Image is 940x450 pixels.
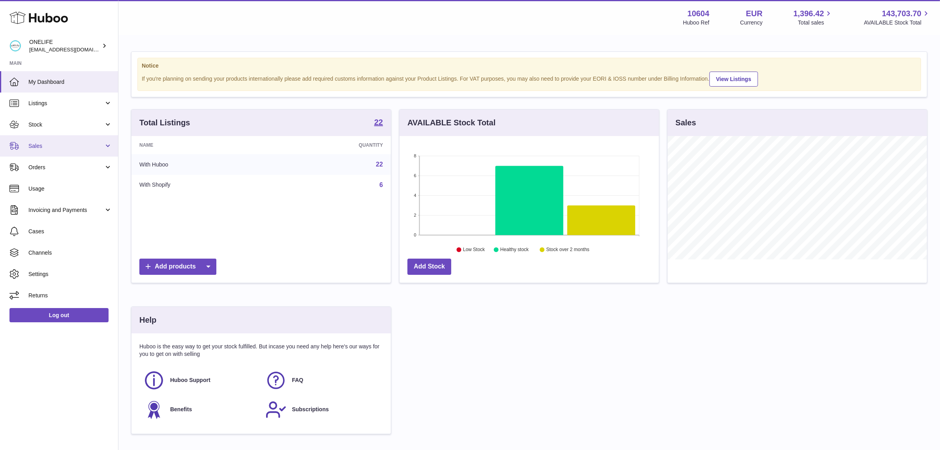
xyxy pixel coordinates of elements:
span: Sales [28,142,104,150]
h3: Sales [675,117,696,128]
strong: 10604 [687,8,709,19]
a: Add products [139,259,216,275]
a: Add Stock [407,259,451,275]
span: Total sales [798,19,833,26]
span: FAQ [292,376,304,384]
a: FAQ [265,370,379,391]
strong: 22 [374,118,383,126]
p: Huboo is the easy way to get your stock fulfilled. But incase you need any help here's our ways f... [139,343,383,358]
span: Stock [28,121,104,129]
a: 143,703.70 AVAILABLE Stock Total [864,8,931,26]
text: 6 [414,173,416,178]
th: Name [131,136,271,154]
span: Huboo Support [170,376,210,384]
text: Stock over 2 months [546,247,589,253]
a: Huboo Support [143,370,257,391]
span: [EMAIL_ADDRESS][DOMAIN_NAME] [29,46,116,53]
a: View Listings [709,72,758,87]
td: With Huboo [131,154,271,175]
img: internalAdmin-10604@internal.huboo.com [9,40,21,52]
strong: Notice [142,62,917,70]
span: Cases [28,228,112,235]
span: Benefits [170,406,192,413]
span: Orders [28,164,104,171]
span: Invoicing and Payments [28,206,104,214]
a: 1,396.42 Total sales [794,8,833,26]
h3: Total Listings [139,117,190,128]
span: Settings [28,270,112,278]
span: Channels [28,249,112,257]
span: Usage [28,185,112,193]
a: Benefits [143,399,257,420]
h3: AVAILABLE Stock Total [407,117,495,128]
span: Listings [28,100,104,107]
th: Quantity [271,136,391,154]
text: 0 [414,233,416,237]
h3: Help [139,315,156,325]
strong: EUR [746,8,762,19]
a: 22 [374,118,383,128]
text: 2 [414,213,416,217]
div: Currency [740,19,763,26]
div: If you're planning on sending your products internationally please add required customs informati... [142,70,917,87]
text: 8 [414,153,416,158]
span: Returns [28,292,112,299]
span: 143,703.70 [882,8,921,19]
span: My Dashboard [28,78,112,86]
text: Low Stock [463,247,485,253]
a: 22 [376,161,383,168]
td: With Shopify [131,175,271,195]
span: AVAILABLE Stock Total [864,19,931,26]
span: Subscriptions [292,406,329,413]
span: 1,396.42 [794,8,824,19]
a: 6 [379,182,383,188]
div: ONELIFE [29,38,100,53]
a: Log out [9,308,109,322]
text: 4 [414,193,416,198]
div: Huboo Ref [683,19,709,26]
a: Subscriptions [265,399,379,420]
text: Healthy stock [500,247,529,253]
